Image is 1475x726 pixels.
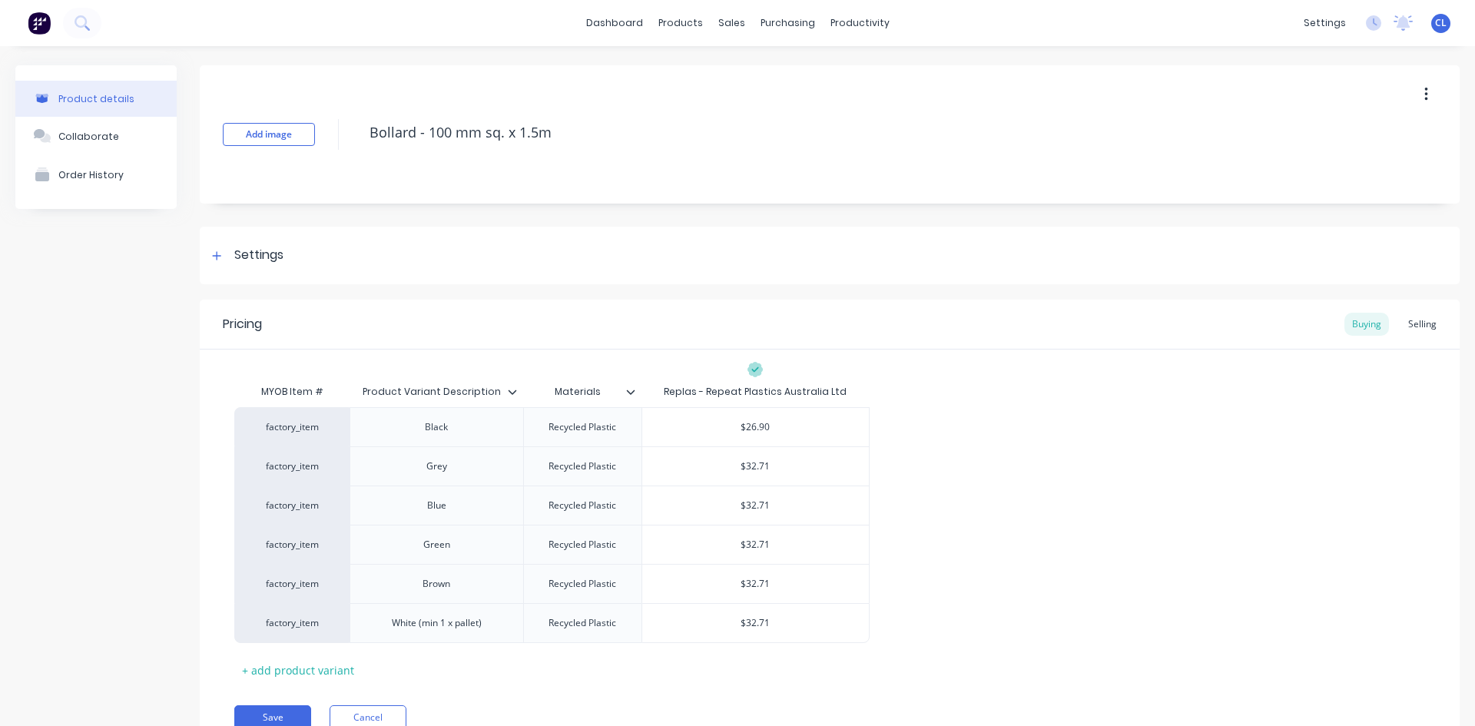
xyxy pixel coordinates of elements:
div: factory_itemGreenRecycled Plastic$32.71 [234,525,870,564]
div: $32.71 [642,565,869,603]
div: products [651,12,711,35]
span: CL [1435,16,1447,30]
div: sales [711,12,753,35]
div: $32.71 [642,525,869,564]
div: Product Variant Description [350,373,514,411]
div: factory_itemWhite (min 1 x pallet)Recycled Plastic$32.71 [234,603,870,643]
div: Materials [523,373,632,411]
div: factory_itemBlueRecycled Plastic$32.71 [234,486,870,525]
button: Order History [15,155,177,194]
img: Factory [28,12,51,35]
a: dashboard [578,12,651,35]
div: factory_itemBrownRecycled Plastic$32.71 [234,564,870,603]
div: Black [398,417,475,437]
div: $26.90 [642,408,869,446]
button: Add image [223,123,315,146]
div: $32.71 [642,604,869,642]
div: productivity [823,12,897,35]
div: purchasing [753,12,823,35]
div: settings [1296,12,1354,35]
div: + add product variant [234,658,362,682]
div: factory_item [250,616,334,630]
div: Recycled Plastic [536,574,628,594]
div: Product details [58,93,134,104]
div: Recycled Plastic [536,417,628,437]
div: factory_item [250,499,334,512]
div: Recycled Plastic [536,496,628,515]
div: White (min 1 x pallet) [380,613,494,633]
div: factory_itemGreyRecycled Plastic$32.71 [234,446,870,486]
div: Product Variant Description [350,376,523,407]
div: factory_itemBlackRecycled Plastic$26.90 [234,407,870,446]
div: factory_item [250,538,334,552]
div: Settings [234,246,283,265]
div: $32.71 [642,486,869,525]
div: factory_item [250,577,334,591]
div: Collaborate [58,131,119,142]
div: factory_item [250,420,334,434]
div: Recycled Plastic [536,456,628,476]
div: $32.71 [642,447,869,486]
div: Selling [1400,313,1444,336]
button: Product details [15,81,177,117]
div: Brown [398,574,475,594]
div: MYOB Item # [234,376,350,407]
div: Buying [1344,313,1389,336]
div: Grey [398,456,475,476]
div: Pricing [223,315,262,333]
div: Recycled Plastic [536,613,628,633]
textarea: Bollard - 100 mm sq. x 1.5m [362,114,1333,151]
button: Collaborate [15,117,177,155]
div: Blue [398,496,475,515]
div: Replas - Repeat Plastics Australia Ltd [664,385,847,399]
div: Materials [523,376,641,407]
div: factory_item [250,459,334,473]
div: Order History [58,169,124,181]
div: Recycled Plastic [536,535,628,555]
div: Green [398,535,475,555]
